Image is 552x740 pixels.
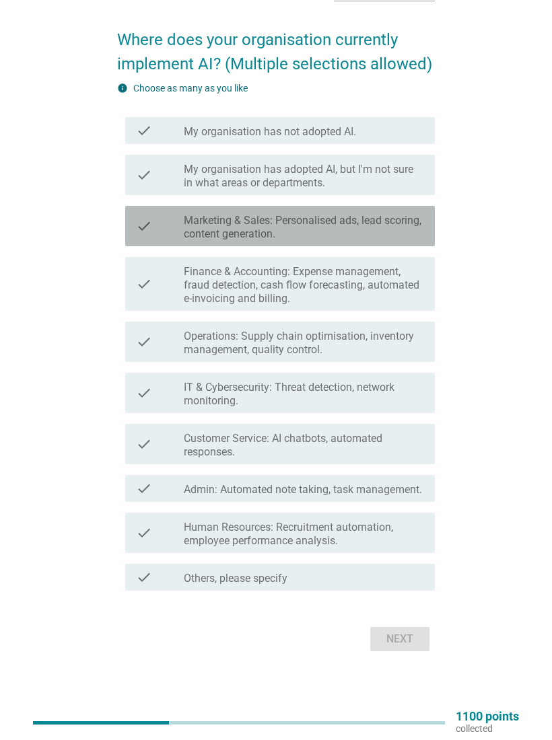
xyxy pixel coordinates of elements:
i: info [117,83,128,94]
label: Choose as many as you like [133,83,248,94]
label: My organisation has not adopted AI. [184,125,356,139]
p: 1100 points [456,710,519,723]
label: My organisation has adopted AI, but I'm not sure in what areas or departments. [184,163,424,190]
i: check [136,480,152,496]
label: Admin: Automated note taking, task management. [184,483,422,496]
label: Others, please specify [184,572,287,585]
i: check [136,429,152,459]
i: check [136,160,152,190]
label: IT & Cybersecurity: Threat detection, network monitoring. [184,381,424,408]
label: Operations: Supply chain optimisation, inventory management, quality control. [184,330,424,357]
p: collected [456,723,519,735]
i: check [136,518,152,548]
i: check [136,122,152,139]
label: Finance & Accounting: Expense management, fraud detection, cash flow forecasting, automated e-inv... [184,265,424,305]
i: check [136,378,152,408]
h2: Where does your organisation currently implement AI? (Multiple selections allowed) [117,14,435,76]
i: check [136,327,152,357]
label: Marketing & Sales: Personalised ads, lead scoring, content generation. [184,214,424,241]
i: check [136,569,152,585]
i: check [136,262,152,305]
i: check [136,211,152,241]
label: Human Resources: Recruitment automation, employee performance analysis. [184,521,424,548]
label: Customer Service: AI chatbots, automated responses. [184,432,424,459]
